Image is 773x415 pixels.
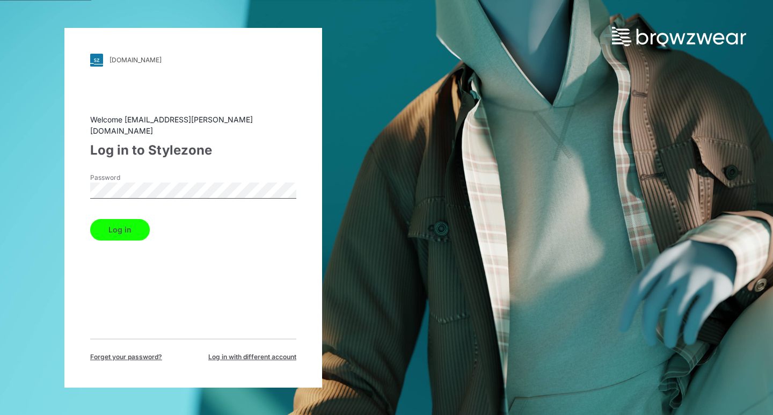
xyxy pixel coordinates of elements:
[90,54,296,67] a: [DOMAIN_NAME]
[208,352,296,362] span: Log in with different account
[90,173,165,183] label: Password
[90,352,162,362] span: Forget your password?
[90,54,103,67] img: svg+xml;base64,PHN2ZyB3aWR0aD0iMjgiIGhlaWdodD0iMjgiIHZpZXdCb3g9IjAgMCAyOCAyOCIgZmlsbD0ibm9uZSIgeG...
[110,56,162,64] div: [DOMAIN_NAME]
[90,219,150,241] button: Log in
[90,114,296,136] div: Welcome [EMAIL_ADDRESS][PERSON_NAME][DOMAIN_NAME]
[90,141,296,160] div: Log in to Stylezone
[612,27,746,46] img: browzwear-logo.73288ffb.svg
